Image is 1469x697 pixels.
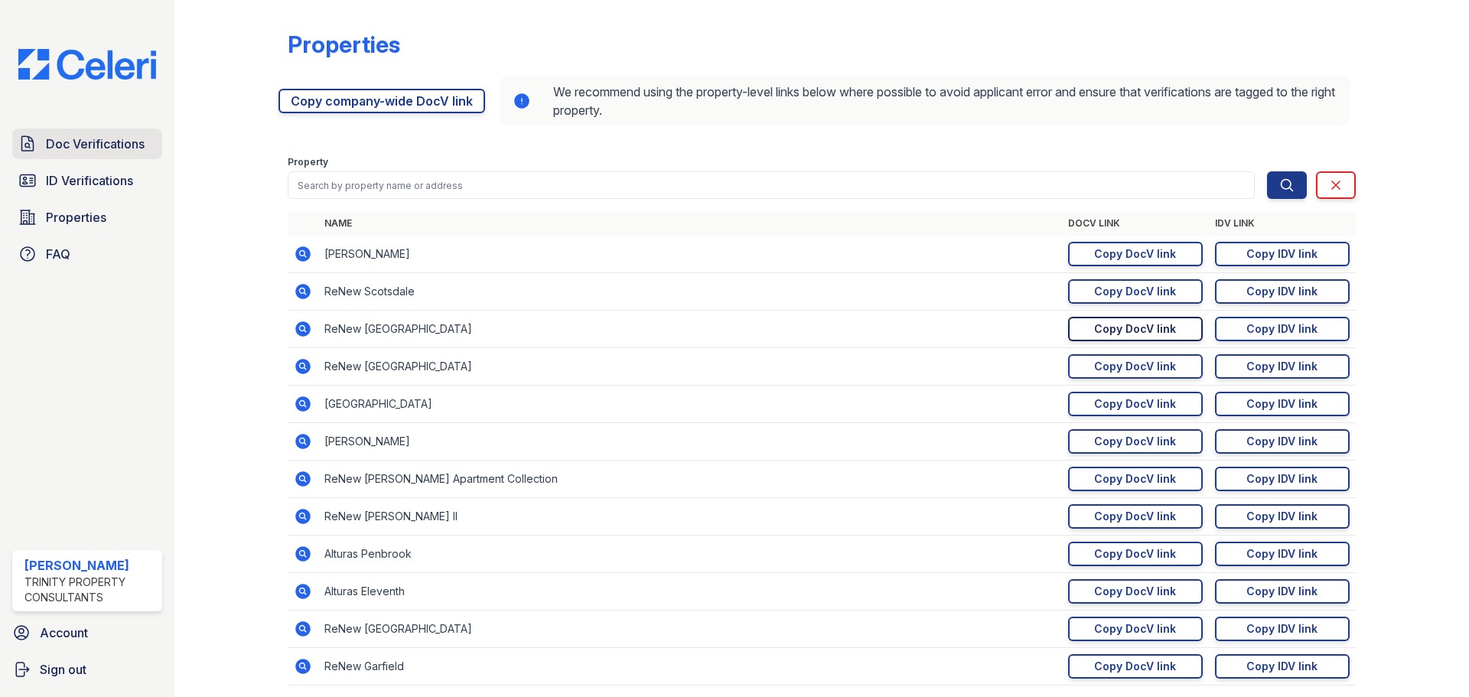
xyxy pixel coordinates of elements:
label: Property [288,156,328,168]
td: ReNew [PERSON_NAME] II [318,498,1062,536]
td: ReNew [GEOGRAPHIC_DATA] [318,348,1062,386]
a: Copy DocV link [1068,617,1203,641]
div: Copy IDV link [1246,284,1318,299]
a: Copy IDV link [1215,504,1350,529]
a: Properties [12,202,162,233]
a: Sign out [6,654,168,685]
div: Properties [288,31,400,58]
div: Copy IDV link [1246,246,1318,262]
div: Copy DocV link [1094,321,1176,337]
a: Copy IDV link [1215,654,1350,679]
div: Copy IDV link [1246,359,1318,374]
a: Copy DocV link [1068,542,1203,566]
a: Copy DocV link [1068,654,1203,679]
div: Copy IDV link [1246,434,1318,449]
div: Copy DocV link [1094,509,1176,524]
input: Search by property name or address [288,171,1255,199]
td: ReNew Scotsdale [318,273,1062,311]
a: Copy IDV link [1215,429,1350,454]
td: ReNew Garfield [318,648,1062,686]
a: Copy DocV link [1068,317,1203,341]
span: Doc Verifications [46,135,145,153]
span: Sign out [40,660,86,679]
div: Copy DocV link [1094,434,1176,449]
td: [PERSON_NAME] [318,423,1062,461]
div: Copy IDV link [1246,321,1318,337]
span: FAQ [46,245,70,263]
a: Copy IDV link [1215,579,1350,604]
span: Account [40,624,88,642]
div: Copy DocV link [1094,284,1176,299]
span: Properties [46,208,106,226]
div: Copy DocV link [1094,584,1176,599]
img: CE_Logo_Blue-a8612792a0a2168367f1c8372b55b34899dd931a85d93a1a3d3e32e68fde9ad4.png [6,49,168,80]
div: Copy IDV link [1246,509,1318,524]
a: Copy IDV link [1215,542,1350,566]
a: Copy DocV link [1068,579,1203,604]
div: Copy DocV link [1094,396,1176,412]
td: ReNew [GEOGRAPHIC_DATA] [318,611,1062,648]
a: Copy DocV link [1068,429,1203,454]
th: Name [318,211,1062,236]
a: ID Verifications [12,165,162,196]
a: Copy IDV link [1215,279,1350,304]
a: Copy DocV link [1068,392,1203,416]
div: Copy IDV link [1246,471,1318,487]
a: Copy DocV link [1068,279,1203,304]
a: Copy DocV link [1068,242,1203,266]
div: Copy IDV link [1246,621,1318,637]
td: [GEOGRAPHIC_DATA] [318,386,1062,423]
a: Copy IDV link [1215,317,1350,341]
div: Trinity Property Consultants [24,575,156,605]
div: Copy DocV link [1094,246,1176,262]
td: ReNew [PERSON_NAME] Apartment Collection [318,461,1062,498]
a: Account [6,617,168,648]
a: Copy IDV link [1215,392,1350,416]
td: [PERSON_NAME] [318,236,1062,273]
a: Doc Verifications [12,129,162,159]
div: Copy DocV link [1094,359,1176,374]
td: ReNew [GEOGRAPHIC_DATA] [318,311,1062,348]
a: Copy IDV link [1215,354,1350,379]
div: Copy DocV link [1094,471,1176,487]
a: Copy DocV link [1068,354,1203,379]
a: Copy IDV link [1215,617,1350,641]
a: Copy IDV link [1215,467,1350,491]
th: DocV Link [1062,211,1209,236]
td: Alturas Penbrook [318,536,1062,573]
a: Copy DocV link [1068,504,1203,529]
div: Copy DocV link [1094,546,1176,562]
td: Alturas Eleventh [318,573,1062,611]
span: ID Verifications [46,171,133,190]
div: [PERSON_NAME] [24,556,156,575]
a: Copy company-wide DocV link [278,89,485,113]
th: IDV Link [1209,211,1356,236]
div: Copy DocV link [1094,659,1176,674]
div: We recommend using the property-level links below where possible to avoid applicant error and ens... [500,77,1350,125]
div: Copy DocV link [1094,621,1176,637]
a: Copy IDV link [1215,242,1350,266]
div: Copy IDV link [1246,584,1318,599]
div: Copy IDV link [1246,396,1318,412]
div: Copy IDV link [1246,546,1318,562]
a: FAQ [12,239,162,269]
div: Copy IDV link [1246,659,1318,674]
a: Copy DocV link [1068,467,1203,491]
